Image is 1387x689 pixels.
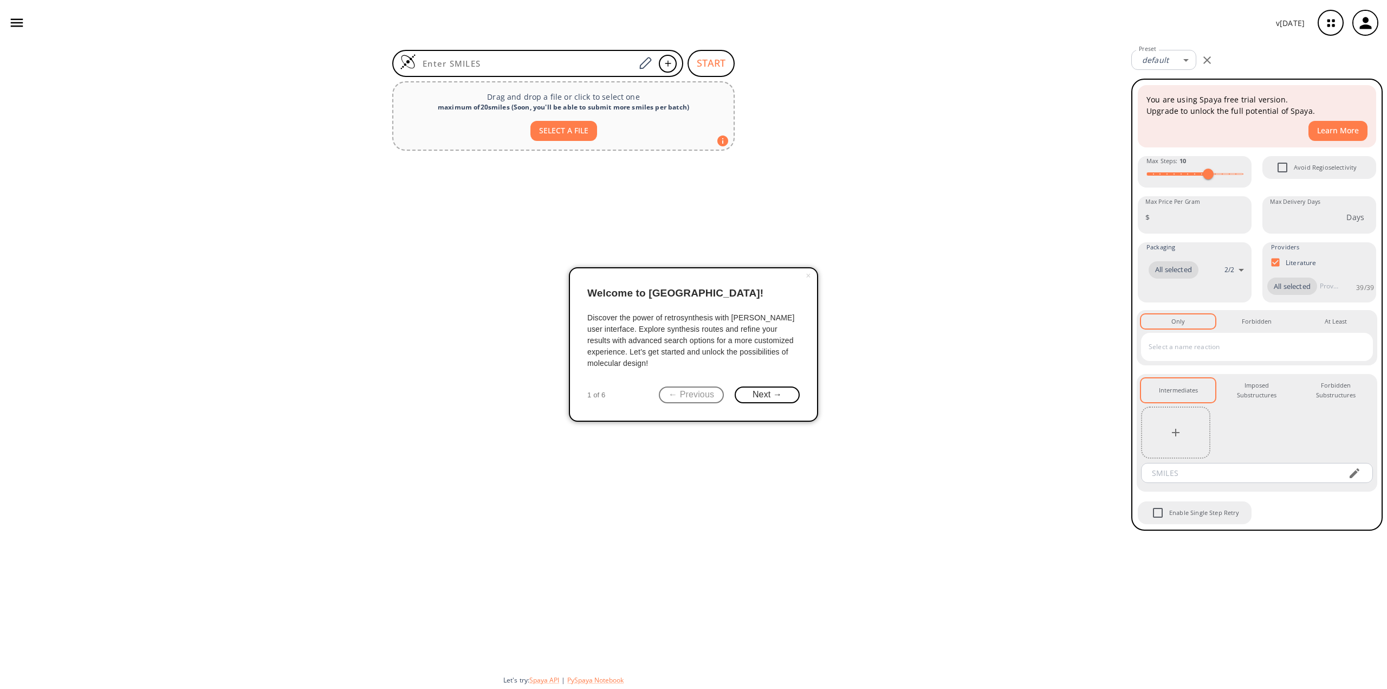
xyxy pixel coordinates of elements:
label: Preset [1139,45,1156,53]
label: Max Price Per Gram [1145,198,1200,206]
div: Discover the power of retrosynthesis with [PERSON_NAME] user interface. Explore synthesis routes ... [587,312,800,369]
button: Close [800,268,817,284]
span: 1 of 6 [587,390,605,401]
button: Next → [735,387,800,403]
header: Welcome to [GEOGRAPHIC_DATA]! [587,277,800,310]
label: Max Delivery Days [1270,198,1320,206]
